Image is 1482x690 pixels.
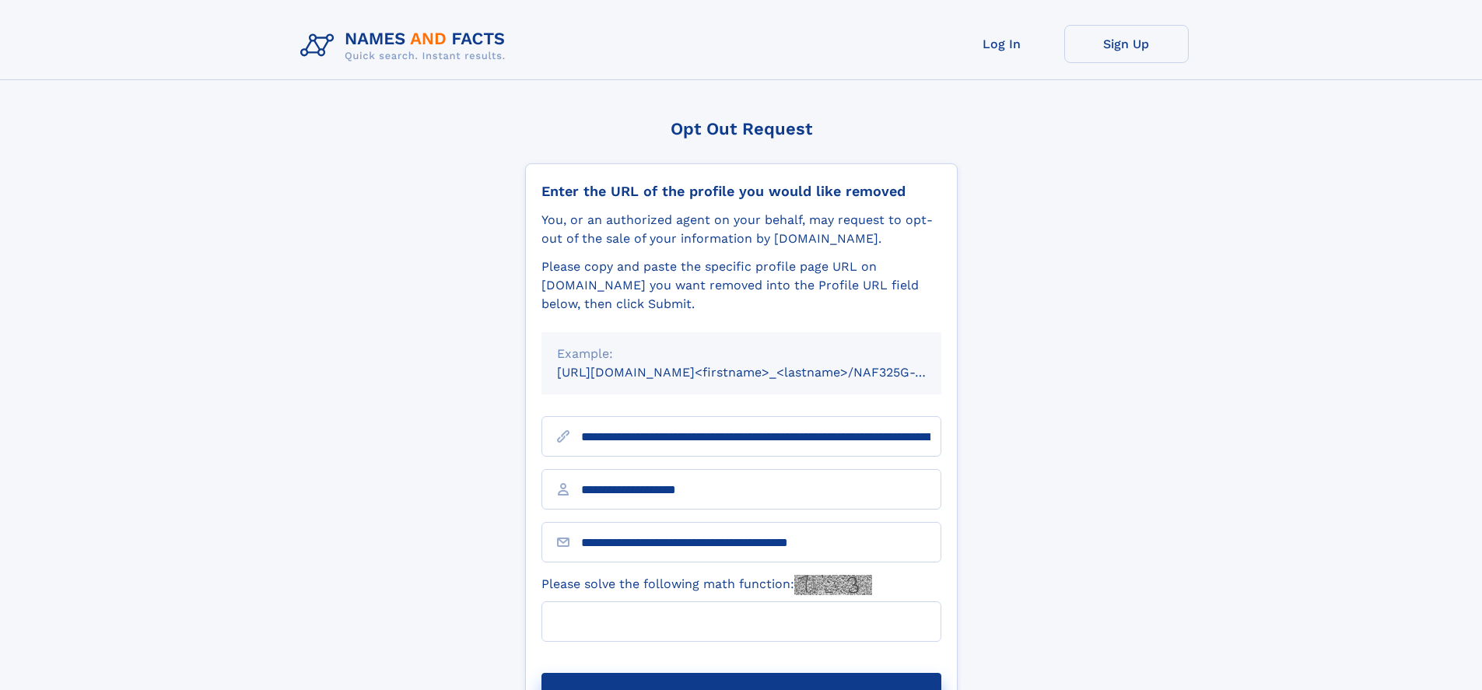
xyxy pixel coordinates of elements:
[541,257,941,313] div: Please copy and paste the specific profile page URL on [DOMAIN_NAME] you want removed into the Pr...
[294,25,518,67] img: Logo Names and Facts
[541,211,941,248] div: You, or an authorized agent on your behalf, may request to opt-out of the sale of your informatio...
[940,25,1064,63] a: Log In
[541,183,941,200] div: Enter the URL of the profile you would like removed
[541,575,872,595] label: Please solve the following math function:
[557,365,971,380] small: [URL][DOMAIN_NAME]<firstname>_<lastname>/NAF325G-xxxxxxxx
[1064,25,1189,63] a: Sign Up
[525,119,958,138] div: Opt Out Request
[557,345,926,363] div: Example:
